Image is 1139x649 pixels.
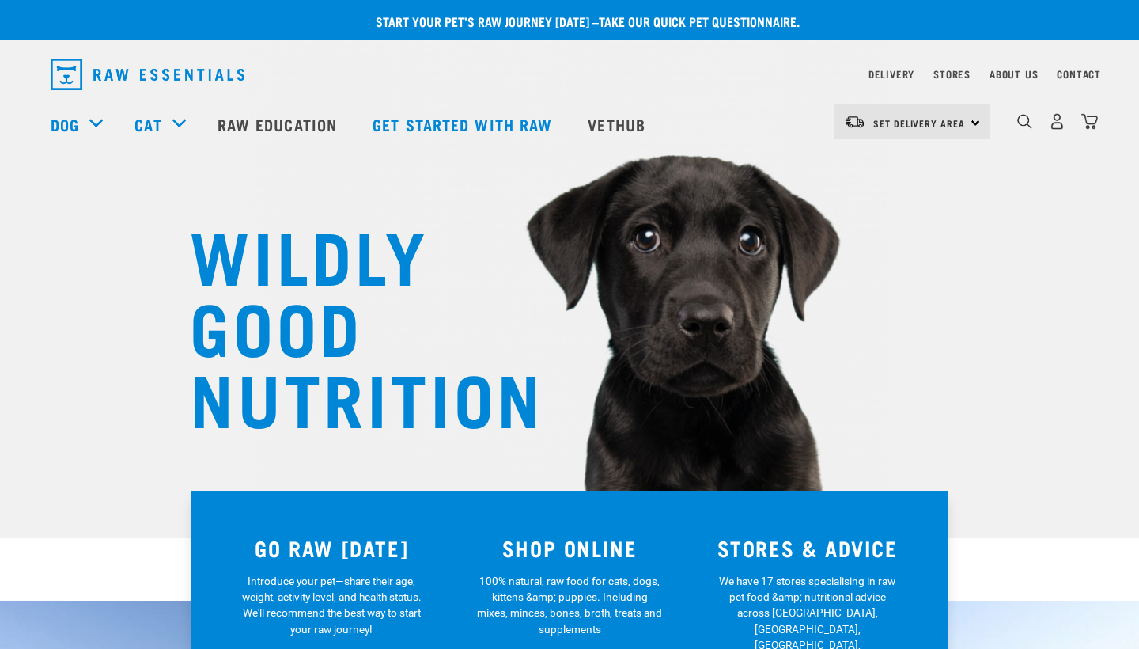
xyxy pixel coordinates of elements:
[190,218,506,431] h1: WILDLY GOOD NUTRITION
[599,17,800,25] a: take our quick pet questionnaire.
[460,536,679,560] h3: SHOP ONLINE
[38,52,1101,97] nav: dropdown navigation
[51,112,79,136] a: Dog
[51,59,244,90] img: Raw Essentials Logo
[1057,71,1101,77] a: Contact
[1081,113,1098,130] img: home-icon@2x.png
[357,93,572,156] a: Get started with Raw
[933,71,971,77] a: Stores
[134,112,161,136] a: Cat
[990,71,1038,77] a: About Us
[698,536,917,560] h3: STORES & ADVICE
[844,115,865,129] img: van-moving.png
[1017,114,1032,129] img: home-icon-1@2x.png
[873,120,965,126] span: Set Delivery Area
[202,93,357,156] a: Raw Education
[477,573,663,638] p: 100% natural, raw food for cats, dogs, kittens &amp; puppies. Including mixes, minces, bones, bro...
[868,71,914,77] a: Delivery
[572,93,665,156] a: Vethub
[1049,113,1065,130] img: user.png
[239,573,425,638] p: Introduce your pet—share their age, weight, activity level, and health status. We'll recommend th...
[222,536,441,560] h3: GO RAW [DATE]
